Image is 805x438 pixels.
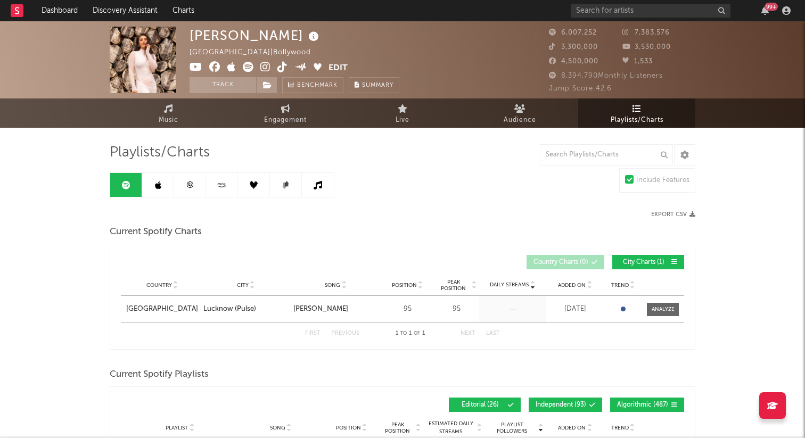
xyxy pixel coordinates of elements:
input: Search Playlists/Charts [540,144,673,166]
a: Lucknow (Pulse) [203,304,288,315]
button: Summary [349,77,399,93]
span: Current Spotify Playlists [110,368,209,381]
button: Algorithmic(487) [610,398,684,412]
span: Independent ( 93 ) [536,402,586,408]
a: Playlists/Charts [578,98,695,128]
span: Benchmark [297,79,338,92]
span: 4,500,000 [549,58,598,65]
div: 99 + [765,3,778,11]
a: Live [344,98,461,128]
span: Estimated Daily Streams [426,420,475,436]
button: First [305,330,321,336]
span: Peak Position [381,422,414,434]
span: Playlists/Charts [110,146,210,159]
button: Last [486,330,500,336]
span: Music [159,114,178,127]
span: Playlist [166,425,188,431]
span: 7,383,576 [622,29,670,36]
span: Jump Score: 42.6 [549,85,612,92]
button: Edit [328,62,348,75]
div: [PERSON_NAME] [293,304,348,315]
button: Editorial(26) [449,398,521,412]
span: Audience [504,114,536,127]
span: 1,533 [622,58,653,65]
span: Position [392,282,417,288]
span: to [400,331,407,336]
span: Live [396,114,409,127]
span: Playlists/Charts [611,114,663,127]
button: Country Charts(0) [527,255,604,269]
span: Algorithmic ( 487 ) [617,402,668,408]
span: Position [336,425,361,431]
div: [PERSON_NAME] [190,27,322,44]
span: Country Charts ( 0 ) [533,259,588,266]
span: of [414,331,420,336]
a: Music [110,98,227,128]
span: Added On [558,282,586,288]
span: Playlist Followers [487,422,537,434]
span: Added On [558,425,586,431]
div: [GEOGRAPHIC_DATA] | Bollywood [190,46,323,59]
span: Song [270,425,285,431]
button: City Charts(1) [612,255,684,269]
span: 8,394,790 Monthly Listeners [549,72,663,79]
button: Previous [331,330,359,336]
span: Engagement [264,114,307,127]
button: Export CSV [651,211,695,218]
div: 1 1 1 [381,327,439,340]
div: [DATE] [548,304,602,315]
span: Daily Streams [490,281,529,289]
span: Country [146,282,172,288]
a: Engagement [227,98,344,128]
a: Benchmark [282,77,343,93]
a: [GEOGRAPHIC_DATA] [126,304,198,315]
span: 6,007,252 [549,29,597,36]
div: Include Features [636,174,689,187]
span: City Charts ( 1 ) [619,259,668,266]
button: Next [461,330,475,336]
span: Trend [611,282,629,288]
span: Trend [611,425,629,431]
button: Track [190,77,256,93]
span: Summary [362,82,393,88]
a: [PERSON_NAME] [293,304,378,315]
span: 3,530,000 [622,44,671,51]
div: 95 [383,304,431,315]
span: Song [325,282,340,288]
span: Editorial ( 26 ) [456,402,505,408]
input: Search for artists [571,4,730,18]
a: Audience [461,98,578,128]
button: 99+ [761,6,769,15]
span: Peak Position [437,279,470,292]
span: City [237,282,249,288]
span: Current Spotify Charts [110,226,202,238]
button: Independent(93) [529,398,602,412]
div: 95 [437,304,477,315]
div: Lucknow (Pulse) [203,304,256,315]
span: 3,300,000 [549,44,598,51]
